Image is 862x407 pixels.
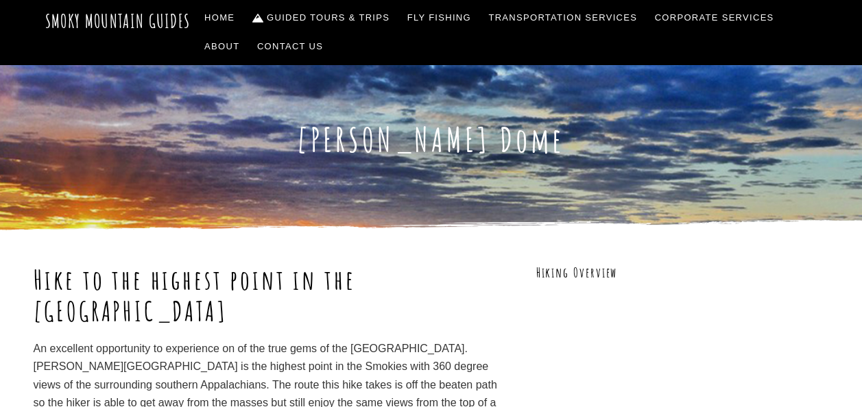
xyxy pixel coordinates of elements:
[199,32,245,61] a: About
[252,32,328,61] a: Contact Us
[536,264,829,282] h3: Hiking Overview
[247,3,395,32] a: Guided Tours & Trips
[402,3,477,32] a: Fly Fishing
[199,3,240,32] a: Home
[483,3,643,32] a: Transportation Services
[34,120,829,160] h1: [PERSON_NAME] Dome
[45,10,191,32] a: Smoky Mountain Guides
[649,3,780,32] a: Corporate Services
[34,264,511,327] h1: Hike to the highest point in the [GEOGRAPHIC_DATA]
